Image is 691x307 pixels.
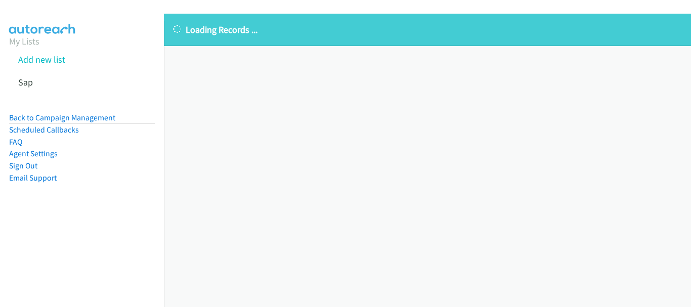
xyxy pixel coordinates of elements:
[9,35,39,47] a: My Lists
[9,137,22,147] a: FAQ
[18,76,33,88] a: Sap
[18,54,65,65] a: Add new list
[9,113,115,122] a: Back to Campaign Management
[173,23,682,36] p: Loading Records ...
[9,173,57,183] a: Email Support
[9,161,37,170] a: Sign Out
[9,149,58,158] a: Agent Settings
[9,125,79,135] a: Scheduled Callbacks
